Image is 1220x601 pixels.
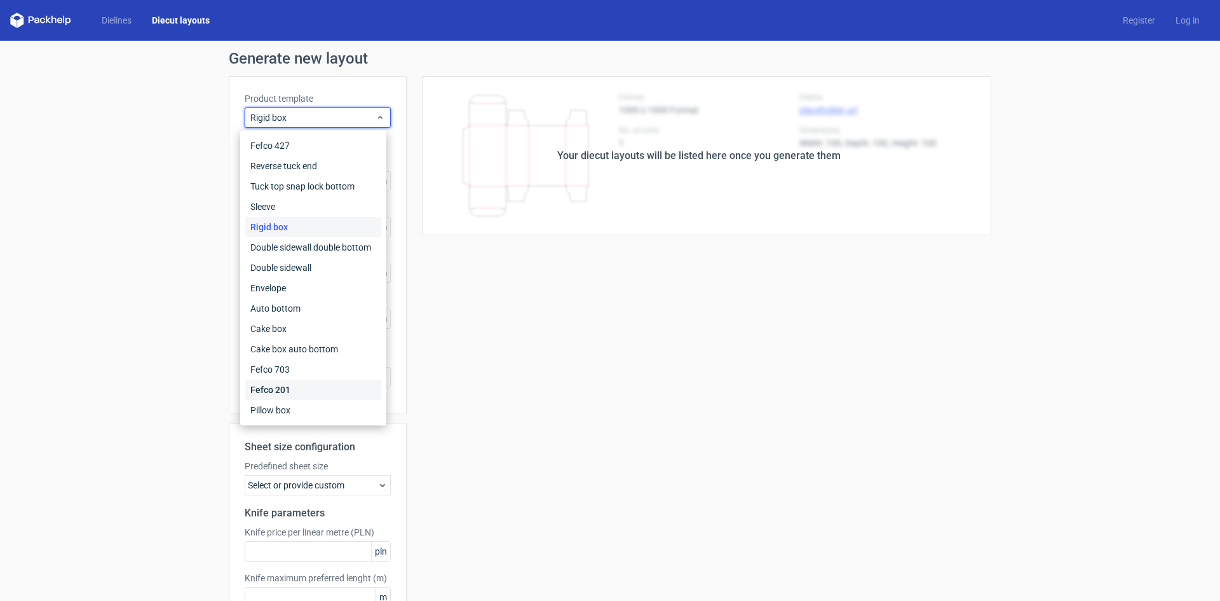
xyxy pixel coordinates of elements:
div: Select or provide custom [245,475,391,495]
div: Fefco 703 [245,359,381,380]
a: Dielines [91,14,142,27]
label: Product template [245,92,391,105]
div: Pillow box [245,400,381,420]
div: Your diecut layouts will be listed here once you generate them [557,148,841,163]
div: Cake box [245,319,381,339]
label: Knife maximum preferred lenght (m) [245,572,391,584]
label: Knife price per linear metre (PLN) [245,526,391,539]
div: Reverse tuck end [245,156,381,176]
div: Envelope [245,278,381,298]
div: Auto bottom [245,298,381,319]
a: Register [1113,14,1165,27]
a: Log in [1165,14,1210,27]
div: Tuck top snap lock bottom [245,176,381,197]
h2: Knife parameters [245,506,391,521]
span: Rigid box [250,111,376,124]
span: pln [371,542,390,561]
div: Sleeve [245,197,381,217]
div: Cake box auto bottom [245,339,381,359]
h2: Sheet size configuration [245,439,391,455]
a: Diecut layouts [142,14,220,27]
div: Double sidewall double bottom [245,237,381,258]
h1: Generate new layout [229,51,991,66]
label: Predefined sheet size [245,460,391,473]
div: Double sidewall [245,258,381,278]
div: Rigid box [245,217,381,237]
div: Fefco 427 [245,135,381,156]
div: Fefco 201 [245,380,381,400]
